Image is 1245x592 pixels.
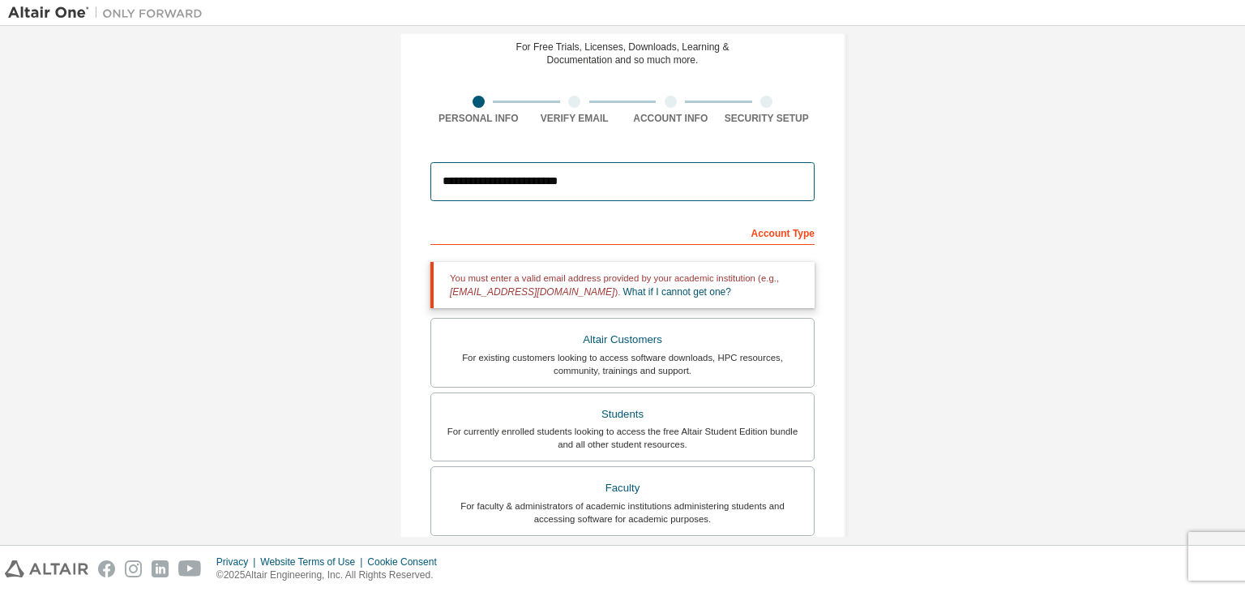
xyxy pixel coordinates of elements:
[441,328,804,351] div: Altair Customers
[8,5,211,21] img: Altair One
[125,560,142,577] img: instagram.svg
[527,112,623,125] div: Verify Email
[216,556,260,568] div: Privacy
[441,425,804,451] div: For currently enrolled students looking to access the free Altair Student Edition bundle and all ...
[98,560,115,577] img: facebook.svg
[441,403,804,426] div: Students
[152,560,169,577] img: linkedin.svg
[450,286,614,298] span: [EMAIL_ADDRESS][DOMAIN_NAME]
[216,568,447,582] p: © 2025 Altair Engineering, Inc. All Rights Reserved.
[260,556,367,568] div: Website Terms of Use
[516,41,729,66] div: For Free Trials, Licenses, Downloads, Learning & Documentation and so much more.
[430,112,527,125] div: Personal Info
[178,560,202,577] img: youtube.svg
[5,560,88,577] img: altair_logo.svg
[623,286,731,298] a: What if I cannot get one?
[367,556,446,568] div: Cookie Consent
[441,477,804,500] div: Faculty
[719,112,815,125] div: Security Setup
[441,351,804,377] div: For existing customers looking to access software downloads, HPC resources, community, trainings ...
[430,219,815,245] div: Account Type
[430,262,815,308] div: You must enter a valid email address provided by your academic institution (e.g., ).
[622,112,719,125] div: Account Info
[441,500,804,526] div: For faculty & administrators of academic institutions administering students and accessing softwa...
